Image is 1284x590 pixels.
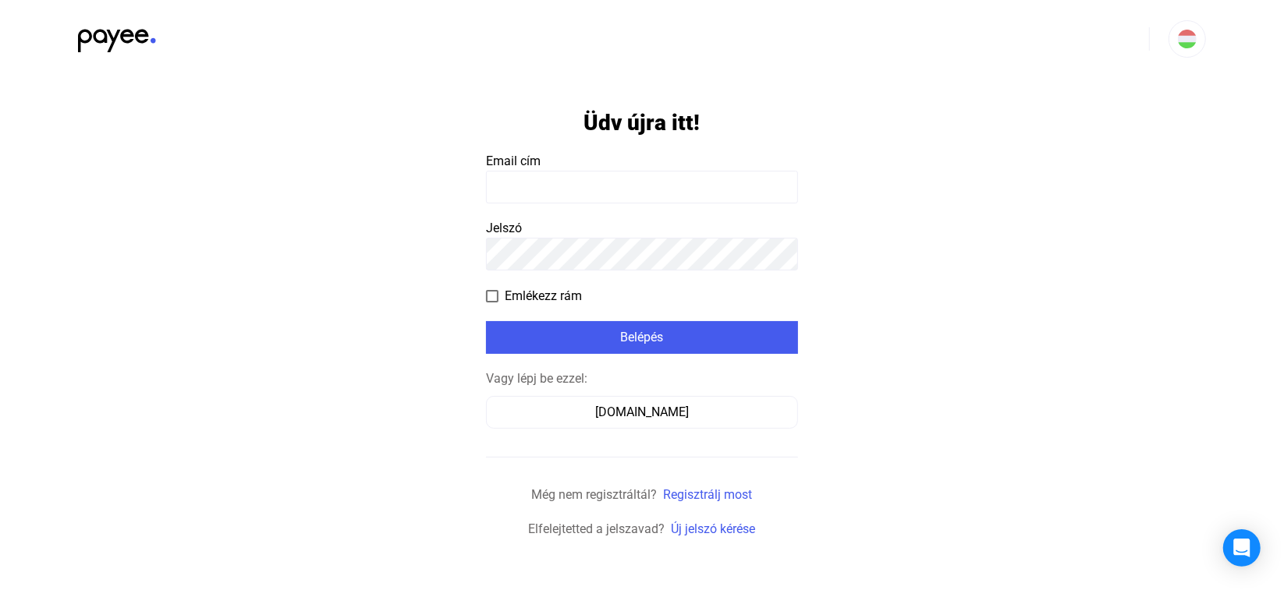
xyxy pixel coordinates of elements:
button: Belépés [486,321,798,354]
button: HU [1169,20,1206,58]
a: [DOMAIN_NAME] [486,405,798,419]
a: Új jelszó kérése [672,521,756,536]
span: Elfelejtetted a jelszavad? [529,521,665,536]
span: Még nem regisztráltál? [532,487,658,502]
div: [DOMAIN_NAME] [491,403,793,422]
div: Open Intercom Messenger [1223,529,1261,567]
span: Emlékezz rám [505,287,582,306]
div: Belépés [491,328,793,347]
img: HU [1178,30,1197,48]
span: Email cím [486,154,541,168]
div: Vagy lépj be ezzel: [486,369,798,388]
h1: Üdv újra itt! [584,109,701,136]
a: Regisztrálj most [664,487,753,502]
span: Jelszó [486,221,522,235]
img: black-payee-blue-dot.svg [78,20,156,52]
button: [DOMAIN_NAME] [486,396,798,429]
